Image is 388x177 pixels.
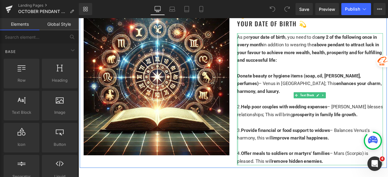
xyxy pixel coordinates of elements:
[380,156,385,161] span: 4
[299,6,309,12] span: Save
[188,156,361,174] div: 4. – Mars (Scorpio) is pleased. This will
[287,88,293,95] a: Expand / Collapse
[194,3,209,15] a: Mobile
[79,3,92,15] a: New Library
[165,3,179,15] a: Laptop
[5,141,38,148] span: Icon
[203,19,245,25] span: your date of birth
[345,7,360,11] span: Publish
[367,156,382,171] iframe: Intercom live chat
[192,157,298,163] span: Offer meals to soldiers or martyrs’ families
[188,65,335,80] span: Donate beauty or hygiene items (soap, oil, [PERSON_NAME], perfumes)
[315,3,339,15] a: Preview
[150,3,165,15] a: Desktop
[188,28,360,53] span: above pendant to attract luck in your favour to achieve more wealth, health, prosperity and for f...
[5,109,38,116] span: Text Block
[341,3,371,15] button: Publish
[39,18,79,30] a: Global Style
[179,3,194,15] a: Tablet
[188,18,361,55] div: As per , you need to do in addition to wearing the
[5,77,38,84] span: Row
[44,109,76,116] span: Image
[18,9,67,14] span: OCTOBER PENDANT NECKLACE
[261,88,280,95] span: Text Block
[44,77,76,84] span: Heading
[266,3,279,15] button: Undo
[188,64,361,91] div: – Venus in [GEOGRAPHIC_DATA]; This
[192,129,298,136] span: Provide financial or food support to widows
[229,139,297,145] span: improve marital happiness.
[44,141,76,148] span: Button
[188,128,361,147] div: 3. – Balances Venus’s harmony, this will
[192,102,295,108] span: Help poor couples with wedding expenses
[5,49,16,54] span: Base
[254,111,330,117] span: prosperity in family life growth.
[373,3,386,15] button: More
[188,100,361,119] div: 2. – [PERSON_NAME] blesses relationships; This will bring
[229,166,290,172] span: remove hidden enemies.
[319,6,335,12] span: Preview
[18,3,79,8] a: Landing Pages
[281,3,293,15] button: Redo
